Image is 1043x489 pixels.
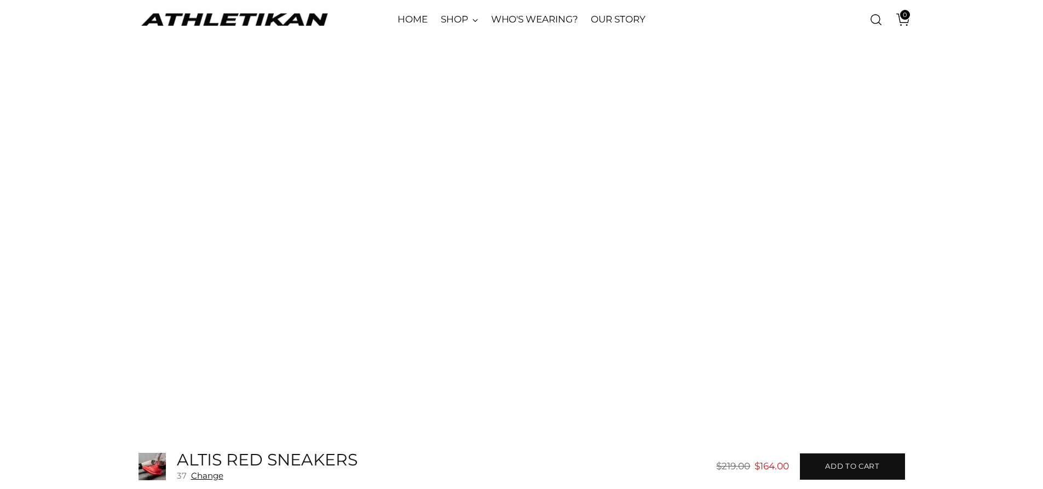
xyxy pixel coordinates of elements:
span: 0 [900,10,910,20]
span: Add to cart [825,461,879,471]
a: WHO'S WEARING? [491,8,578,32]
button: Change [191,470,223,481]
a: Open search modal [865,9,887,31]
a: OUR STORY [591,8,645,32]
a: ATHLETIKAN [139,11,330,28]
span: 37 [177,470,187,481]
h5: ALTIS Red Sneakers [177,451,358,469]
button: Add to cart [800,453,904,480]
span: $164.00 [754,461,789,471]
a: HOME [397,8,428,32]
a: SHOP [441,8,478,32]
a: Open cart modal [888,9,910,31]
img: ALTIS Red Sneakers [139,453,166,480]
span: $219.00 [716,461,750,471]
